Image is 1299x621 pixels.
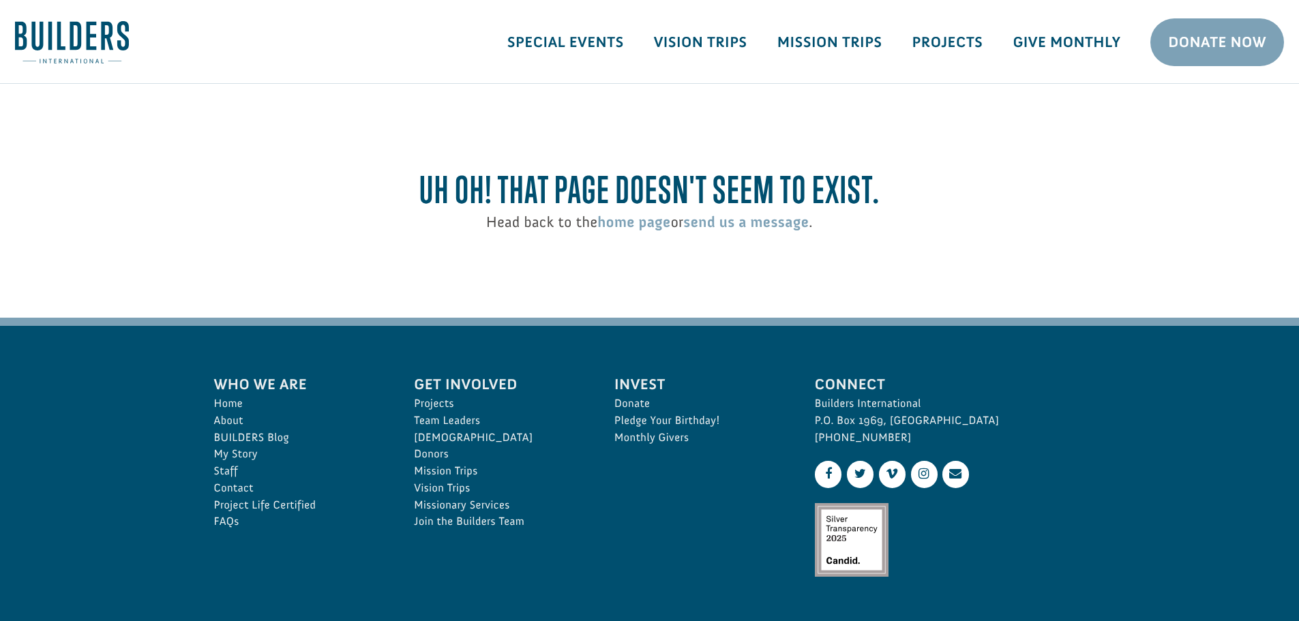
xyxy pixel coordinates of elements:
a: My Story [214,446,385,463]
a: Instagram [911,461,938,487]
a: Home [214,395,385,412]
p: Builders International P.O. Box 1969, [GEOGRAPHIC_DATA] [PHONE_NUMBER] [815,395,1086,446]
a: Monthly Givers [614,429,785,446]
a: Join the Builders Team [414,513,584,530]
a: Projects [897,22,998,62]
a: Vision Trips [639,22,762,62]
a: Contact Us [942,461,969,487]
h2: Uh oh! That page doesn't seem to exist. [214,168,1086,211]
a: Special Events [492,22,639,62]
a: FAQs [214,513,385,530]
a: Vision Trips [414,480,584,497]
a: Donate [614,395,785,412]
a: Missionary Services [414,497,584,514]
a: Donate Now [1150,18,1284,66]
a: Mission Trips [414,463,584,480]
a: Mission Trips [762,22,897,62]
a: [DEMOGRAPHIC_DATA] [414,429,584,446]
a: Vimeo [879,461,906,487]
img: Silver Transparency Rating for 2025 by Candid [815,503,889,577]
a: Team Leaders [414,412,584,429]
span: Get Involved [414,373,584,395]
a: BUILDERS Blog [214,429,385,446]
span: Who We Are [214,373,385,395]
span: Invest [614,373,785,395]
a: Staff [214,463,385,480]
a: Contact [214,480,385,497]
a: Project Life Certified [214,497,385,514]
img: Builders International [15,21,129,63]
a: About [214,412,385,429]
a: Twitter [847,461,874,487]
a: Give Monthly [998,22,1135,62]
a: Facebook [815,461,841,487]
a: Projects [414,395,584,412]
a: Pledge Your Birthday! [614,412,785,429]
span: Connect [815,373,1086,395]
p: Head back to the or . [214,211,1086,233]
a: home page [597,213,670,231]
a: send us a message [683,213,809,231]
a: Donors [414,446,584,463]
